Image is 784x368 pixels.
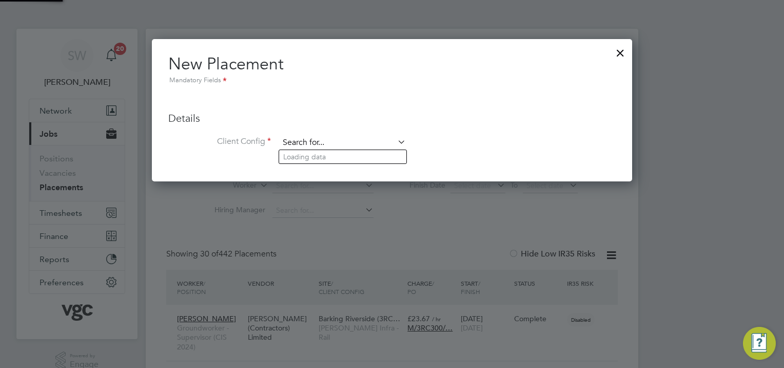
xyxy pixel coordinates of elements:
[279,150,406,163] li: Loading data
[168,136,271,147] label: Client Config
[279,135,406,151] input: Search for...
[168,75,616,86] div: Mandatory Fields
[168,112,616,125] h3: Details
[743,327,776,360] button: Engage Resource Center
[168,53,616,86] h2: New Placement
